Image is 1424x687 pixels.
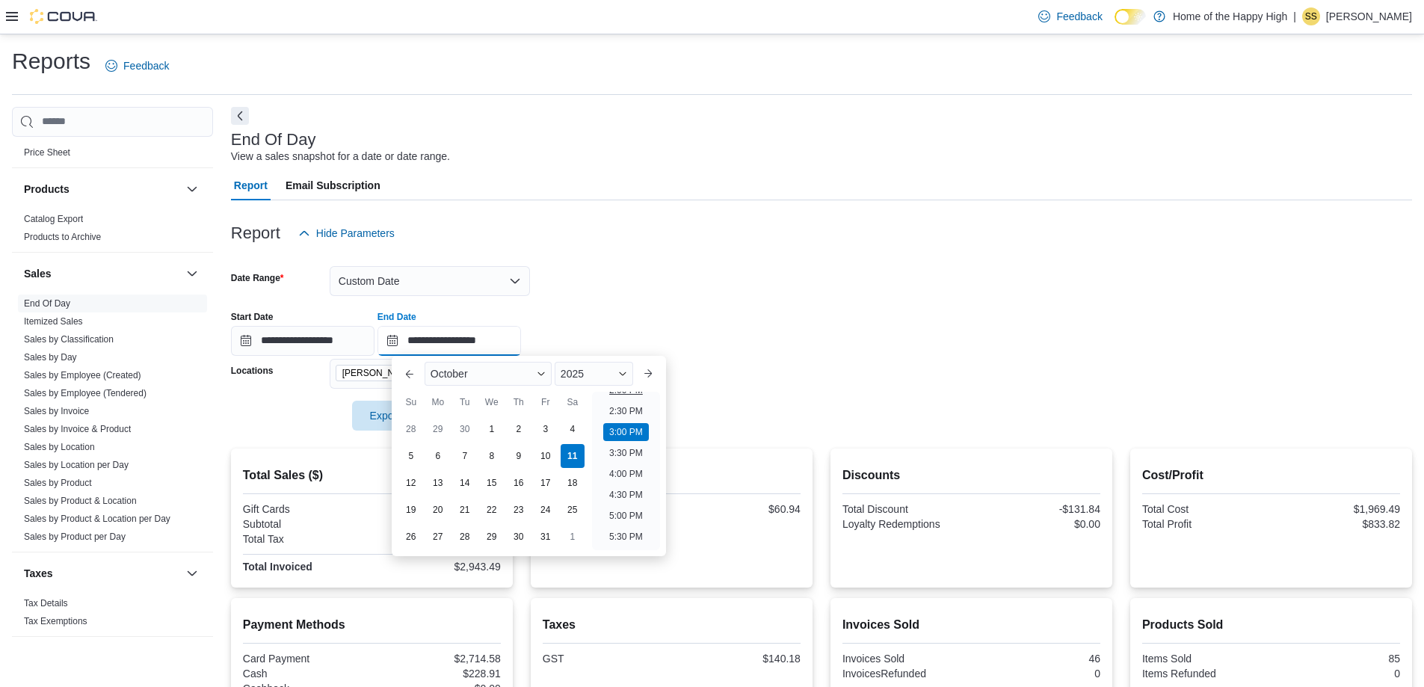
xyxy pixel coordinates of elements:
[842,503,969,515] div: Total Discount
[534,525,558,549] div: day-31
[375,503,501,515] div: $0.00
[24,566,53,581] h3: Taxes
[603,402,649,420] li: 2:30 PM
[243,503,369,515] div: Gift Cards
[399,471,423,495] div: day-12
[842,668,969,680] div: InvoicesRefunded
[24,298,70,309] a: End Of Day
[24,388,147,398] a: Sales by Employee (Tendered)
[24,566,180,581] button: Taxes
[399,498,423,522] div: day-19
[377,311,416,323] label: End Date
[426,417,450,441] div: day-29
[231,149,450,164] div: View a sales snapshot for a date or date range.
[453,417,477,441] div: day-30
[375,653,501,665] div: $2,714.58
[603,549,649,567] li: 6:00 PM
[561,368,584,380] span: 2025
[24,370,141,381] a: Sales by Employee (Created)
[561,498,585,522] div: day-25
[399,390,423,414] div: Su
[342,366,459,381] span: [PERSON_NAME] Benchlands - Fire & Flower
[561,390,585,414] div: Sa
[24,334,114,345] a: Sales by Classification
[1142,653,1269,665] div: Items Sold
[316,226,395,241] span: Hide Parameters
[243,466,501,484] h2: Total Sales ($)
[842,466,1100,484] h2: Discounts
[480,525,504,549] div: day-29
[603,486,649,504] li: 4:30 PM
[453,525,477,549] div: day-28
[543,616,801,634] h2: Taxes
[1293,7,1296,25] p: |
[398,416,586,550] div: October, 2025
[24,496,137,506] a: Sales by Product & Location
[231,131,316,149] h3: End Of Day
[399,417,423,441] div: day-28
[561,471,585,495] div: day-18
[375,668,501,680] div: $228.91
[426,525,450,549] div: day-27
[1142,668,1269,680] div: Items Refunded
[1326,7,1412,25] p: [PERSON_NAME]
[24,424,131,434] a: Sales by Invoice & Product
[231,272,284,284] label: Date Range
[24,460,129,470] a: Sales by Location per Day
[425,362,552,386] div: Button. Open the month selector. October is currently selected.
[842,518,969,530] div: Loyalty Redemptions
[243,561,312,573] strong: Total Invoiced
[507,498,531,522] div: day-23
[24,441,95,453] span: Sales by Location
[24,351,77,363] span: Sales by Day
[636,362,660,386] button: Next month
[12,46,90,76] h1: Reports
[453,444,477,468] div: day-7
[399,444,423,468] div: day-5
[674,503,801,515] div: $60.94
[974,653,1100,665] div: 46
[426,471,450,495] div: day-13
[24,406,89,416] a: Sales by Invoice
[336,365,478,381] span: Hinton - Hinton Benchlands - Fire & Flower
[534,444,558,468] div: day-10
[24,495,137,507] span: Sales by Product & Location
[453,498,477,522] div: day-21
[480,417,504,441] div: day-1
[123,58,169,73] span: Feedback
[561,417,585,441] div: day-4
[1142,466,1400,484] h2: Cost/Profit
[30,9,97,24] img: Cova
[24,423,131,435] span: Sales by Invoice & Product
[24,513,170,525] span: Sales by Product & Location per Day
[99,51,175,81] a: Feedback
[480,471,504,495] div: day-15
[1274,503,1400,515] div: $1,969.49
[24,532,126,542] a: Sales by Product per Day
[12,144,213,167] div: Pricing
[24,405,89,417] span: Sales by Invoice
[24,232,101,242] a: Products to Archive
[12,210,213,252] div: Products
[24,315,83,327] span: Itemized Sales
[674,653,801,665] div: $140.18
[974,503,1100,515] div: -$131.84
[183,180,201,198] button: Products
[555,362,633,386] div: Button. Open the year selector. 2025 is currently selected.
[12,295,213,552] div: Sales
[292,218,401,248] button: Hide Parameters
[24,182,180,197] button: Products
[375,561,501,573] div: $2,943.49
[1142,616,1400,634] h2: Products Sold
[603,423,649,441] li: 3:00 PM
[231,311,274,323] label: Start Date
[603,528,649,546] li: 5:30 PM
[1142,503,1269,515] div: Total Cost
[234,170,268,200] span: Report
[24,266,180,281] button: Sales
[24,352,77,363] a: Sales by Day
[24,266,52,281] h3: Sales
[453,471,477,495] div: day-14
[431,368,468,380] span: October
